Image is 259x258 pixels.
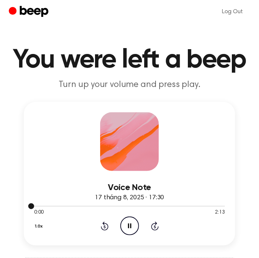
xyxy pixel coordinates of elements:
[34,209,44,217] span: 0:00
[34,183,225,193] h3: Voice Note
[215,3,250,21] a: Log Out
[215,209,225,217] span: 2:13
[9,5,50,19] a: Beep
[9,47,250,73] h1: You were left a beep
[95,195,164,201] span: 17 tháng 8, 2025 · 17:30
[34,220,45,233] button: 1.0x
[9,79,250,90] p: Turn up your volume and press play.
